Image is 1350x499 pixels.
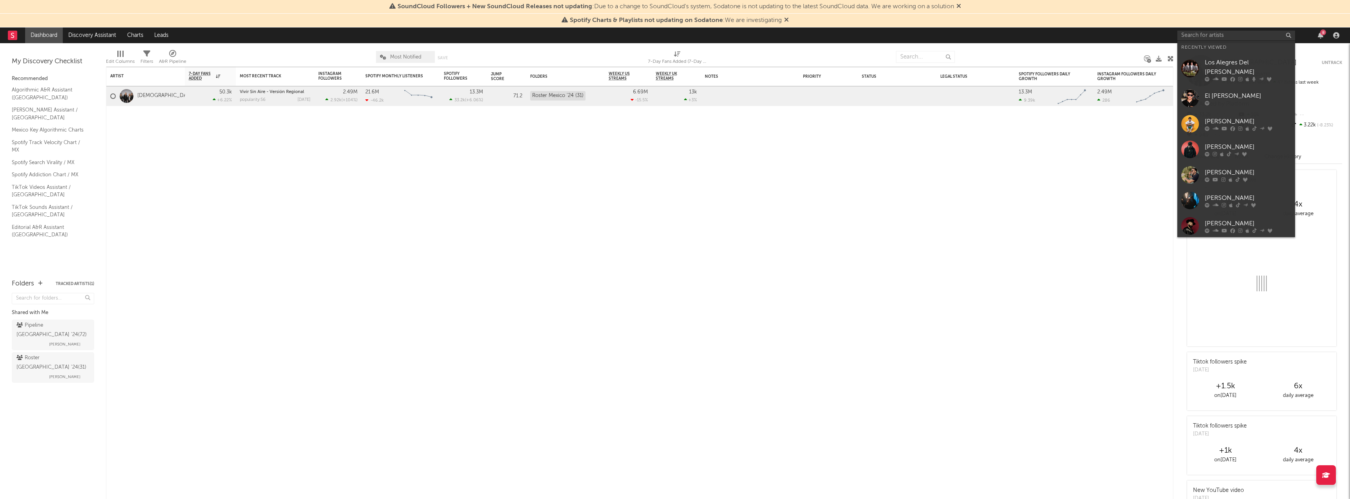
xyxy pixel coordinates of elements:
[956,4,961,10] span: Dismiss
[1193,486,1244,495] div: New YouTube video
[1177,86,1295,111] a: El [PERSON_NAME]
[16,353,88,372] div: Roster [GEOGRAPHIC_DATA] '24 ( 31 )
[444,71,471,81] div: Spotify Followers
[1262,382,1334,391] div: 6 x
[1177,54,1295,86] a: Los Alegres Del [PERSON_NAME]
[365,98,384,103] div: -46.2k
[1177,111,1295,137] a: [PERSON_NAME]
[1019,98,1035,103] div: 9.39k
[159,57,186,66] div: A&R Pipeline
[1133,86,1168,106] svg: Chart title
[1177,31,1295,40] input: Search for artists
[398,4,592,10] span: SoundCloud Followers + New SoundCloud Releases not updating
[343,98,356,102] span: +104 %
[1177,162,1295,188] a: [PERSON_NAME]
[689,90,697,95] div: 13k
[570,17,782,24] span: : We are investigating
[896,51,955,63] input: Search...
[343,90,358,95] div: 2.49M
[12,86,86,102] a: Algorithmic A&R Assistant ([GEOGRAPHIC_DATA])
[12,57,94,66] div: My Discovery Checklist
[149,27,174,43] a: Leads
[63,27,122,43] a: Discovery Assistant
[1019,90,1032,95] div: 13.3M
[49,372,80,382] span: [PERSON_NAME]
[1177,213,1295,239] a: [PERSON_NAME]
[1262,455,1334,465] div: daily average
[122,27,149,43] a: Charts
[1205,117,1291,126] div: [PERSON_NAME]
[12,74,94,84] div: Recommended
[1189,391,1262,400] div: on [DATE]
[365,90,379,95] div: 21.6M
[784,17,789,24] span: Dismiss
[110,74,169,79] div: Artist
[1097,90,1112,95] div: 2.49M
[656,71,685,81] span: Weekly UK Streams
[940,74,991,79] div: Legal Status
[530,91,586,101] div: Roster Mexico '24 (31)
[1318,32,1323,38] button: 8
[631,97,648,102] div: -15.5 %
[12,158,86,167] a: Spotify Search Virality / MX
[297,98,310,102] div: [DATE]
[240,90,310,94] div: Vivir Sin Aire - Versión Regional
[318,71,346,81] div: Instagram Followers
[570,17,723,24] span: Spotify Charts & Playlists not updating on Sodatone
[365,74,424,79] div: Spotify Monthly Listeners
[140,47,153,70] div: Filters
[1193,358,1247,366] div: Tiktok followers spike
[325,97,358,102] div: ( )
[1205,58,1291,77] div: Los Alegres Del [PERSON_NAME]
[106,47,135,70] div: Edit Columns
[1189,446,1262,455] div: +1k
[16,321,88,340] div: Pipeline [GEOGRAPHIC_DATA] '24 ( 72 )
[1097,72,1156,81] div: Instagram Followers Daily Growth
[1205,193,1291,203] div: [PERSON_NAME]
[12,183,86,199] a: TikTok Videos Assistant / [GEOGRAPHIC_DATA]
[159,47,186,70] div: A&R Pipeline
[684,97,697,102] div: +3 %
[12,203,86,219] a: TikTok Sounds Assistant / [GEOGRAPHIC_DATA]
[12,308,94,318] div: Shared with Me
[401,86,436,106] svg: Chart title
[1181,43,1291,52] div: Recently Viewed
[12,320,94,350] a: Pipeline [GEOGRAPHIC_DATA] '24(72)[PERSON_NAME]
[240,90,304,94] a: Vivir Sin Aire - Versión Regional
[1320,29,1326,35] div: 8
[240,74,299,79] div: Most Recent Track
[1316,123,1333,128] span: -8.23 %
[213,97,232,102] div: +6.22 %
[49,340,80,349] span: [PERSON_NAME]
[862,74,913,79] div: Status
[1262,209,1334,219] div: daily average
[12,170,86,179] a: Spotify Addiction Chart / MX
[491,91,522,101] div: 71.2
[25,27,63,43] a: Dashboard
[1205,142,1291,152] div: [PERSON_NAME]
[1290,110,1342,120] div: --
[1189,455,1262,465] div: on [DATE]
[470,90,483,95] div: 13.3M
[1262,446,1334,455] div: 4 x
[12,138,86,154] a: Spotify Track Velocity Chart / MX
[140,57,153,66] div: Filters
[1019,72,1078,81] div: Spotify Followers Daily Growth
[803,74,834,79] div: Priority
[137,93,195,99] a: [DEMOGRAPHIC_DATA]
[12,279,34,289] div: Folders
[12,126,86,134] a: Mexico Key Algorithmic Charts
[1193,430,1247,438] div: [DATE]
[189,71,214,81] span: 7-Day Fans Added
[491,72,511,81] div: Jump Score
[219,90,232,95] div: 50.3k
[1097,98,1110,103] div: 286
[633,90,648,95] div: 6.69M
[466,98,482,102] span: +6.06 %
[1189,382,1262,391] div: +1.5k
[530,74,589,79] div: Folders
[1177,188,1295,213] a: [PERSON_NAME]
[1290,120,1342,130] div: 3.22k
[1177,137,1295,162] a: [PERSON_NAME]
[12,223,86,239] a: Editorial A&R Assistant ([GEOGRAPHIC_DATA])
